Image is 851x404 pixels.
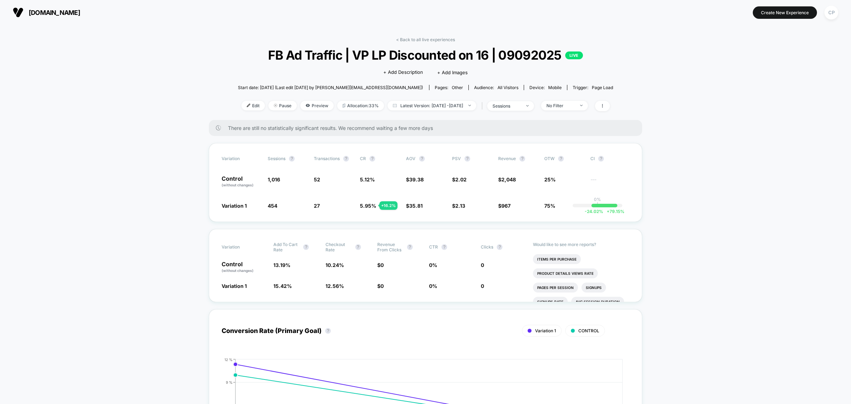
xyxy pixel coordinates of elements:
span: -24.02 % [585,209,603,214]
span: $ [406,203,423,209]
div: sessions [493,103,521,109]
div: No Filter [546,103,575,108]
button: ? [419,156,425,162]
span: Variation [222,156,261,162]
span: Checkout Rate [326,242,352,252]
span: 0 [380,262,384,268]
div: Trigger: [573,85,613,90]
span: 75% [544,203,555,209]
span: AOV [406,156,416,161]
img: end [468,105,471,106]
img: calendar [393,104,397,107]
span: PSV [452,156,461,161]
button: ? [407,244,413,250]
span: --- [590,178,629,188]
span: 0 [380,283,384,289]
li: Signups [582,283,606,293]
button: CP [822,5,840,20]
span: 5.95 % [360,203,376,209]
span: mobile [548,85,562,90]
span: $ [406,176,424,182]
button: ? [558,156,564,162]
button: ? [598,156,604,162]
span: Device: [524,85,567,90]
span: 13.19 % [273,262,290,268]
span: CTR [429,244,438,250]
span: Allocation: 33% [337,101,384,110]
li: Avg Session Duration [571,297,624,307]
span: Variation 1 [535,328,556,333]
img: end [526,105,529,107]
span: + Add Description [383,69,423,76]
span: 39.38 [409,176,424,182]
button: ? [497,244,502,250]
div: Audience: [474,85,518,90]
span: Page Load [592,85,613,90]
span: 2.13 [455,203,465,209]
img: edit [247,104,250,107]
span: Revenue [498,156,516,161]
button: ? [441,244,447,250]
p: LIVE [565,51,583,59]
span: 0 [481,283,484,289]
span: 0 [481,262,484,268]
span: Sessions [268,156,285,161]
li: Signups Rate [533,297,568,307]
img: Visually logo [13,7,23,18]
p: Control [222,261,266,273]
span: (without changes) [222,183,254,187]
span: $ [377,262,384,268]
span: 5.12 % [360,176,375,182]
li: Pages Per Session [533,283,578,293]
span: Clicks [481,244,493,250]
a: < Back to all live experiences [396,37,455,42]
span: OTW [544,156,583,162]
span: 35.81 [409,203,423,209]
button: ? [355,244,361,250]
span: $ [452,176,467,182]
div: + 16.2 % [379,201,397,210]
span: 0 % [429,262,437,268]
img: end [580,105,583,106]
span: + Add Images [437,70,468,75]
span: 10.24 % [326,262,344,268]
span: Edit [241,101,265,110]
span: All Visitors [497,85,518,90]
span: There are still no statistically significant results. We recommend waiting a few more days [228,125,628,131]
span: 79.15 % [603,209,624,214]
span: Transactions [314,156,340,161]
button: ? [343,156,349,162]
span: 967 [501,203,511,209]
div: Pages: [435,85,463,90]
span: $ [498,203,511,209]
span: $ [498,176,516,182]
span: 15.42 % [273,283,292,289]
tspan: 9 % [226,380,233,384]
tspan: 12 % [224,357,233,361]
span: CI [590,156,629,162]
span: 12.56 % [326,283,344,289]
span: $ [452,203,465,209]
span: 0 % [429,283,437,289]
span: FB Ad Traffic | VP LP Discounted on 16 | 09092025 [257,48,595,62]
span: Preview [300,101,334,110]
span: Pause [268,101,297,110]
button: ? [465,156,470,162]
button: ? [289,156,295,162]
button: ? [325,328,331,334]
li: Product Details Views Rate [533,268,598,278]
span: 25% [544,176,556,182]
button: ? [303,244,309,250]
span: Latest Version: [DATE] - [DATE] [388,101,476,110]
span: other [452,85,463,90]
span: (without changes) [222,268,254,273]
span: | [480,101,487,111]
p: Would like to see more reports? [533,242,630,247]
button: [DOMAIN_NAME] [11,7,82,18]
img: end [274,104,277,107]
span: Variation 1 [222,203,247,209]
div: CP [824,6,838,20]
span: Add To Cart Rate [273,242,300,252]
p: | [597,202,598,207]
span: Revenue From Clicks [377,242,404,252]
